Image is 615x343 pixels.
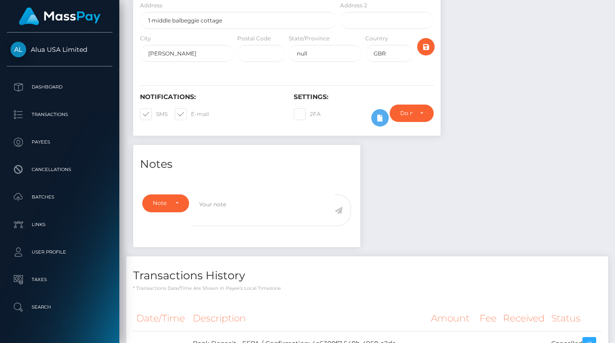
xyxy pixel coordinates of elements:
[190,306,428,331] th: Description
[133,285,601,292] p: * Transactions date/time are shown in payee's local timezone
[428,306,476,331] th: Amount
[11,218,109,232] p: Links
[7,103,112,126] a: Transactions
[175,108,209,120] label: E-mail
[237,34,271,43] label: Postal Code
[7,186,112,209] a: Batches
[142,194,189,212] button: Note Type
[7,76,112,99] a: Dashboard
[11,135,109,149] p: Payees
[11,108,109,122] p: Transactions
[11,245,109,259] p: User Profile
[11,190,109,204] p: Batches
[7,158,112,181] a: Cancellations
[140,108,168,120] label: SMS
[7,241,112,264] a: User Profile
[476,306,500,331] th: Fee
[11,80,109,94] p: Dashboard
[133,306,190,331] th: Date/Time
[365,34,388,43] label: Country
[500,306,548,331] th: Received
[400,110,413,117] div: Do not require
[140,93,280,101] h6: Notifications:
[133,268,601,284] h4: Transactions History
[7,131,112,154] a: Payees
[11,273,109,287] p: Taxes
[153,199,168,207] div: Note Type
[7,213,112,236] a: Links
[289,34,330,43] label: State/Province
[340,1,367,10] label: Address 2
[11,300,109,314] p: Search
[140,34,151,43] label: City
[140,1,162,10] label: Address
[140,156,353,172] h4: Notes
[548,306,601,331] th: Status
[19,7,101,25] img: MassPay Logo
[390,105,434,122] button: Do not require
[7,268,112,291] a: Taxes
[11,42,26,57] img: Alua USA Limited
[294,108,321,120] label: 2FA
[294,93,434,101] h6: Settings:
[7,45,112,54] span: Alua USA Limited
[11,163,109,177] p: Cancellations
[7,296,112,319] a: Search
